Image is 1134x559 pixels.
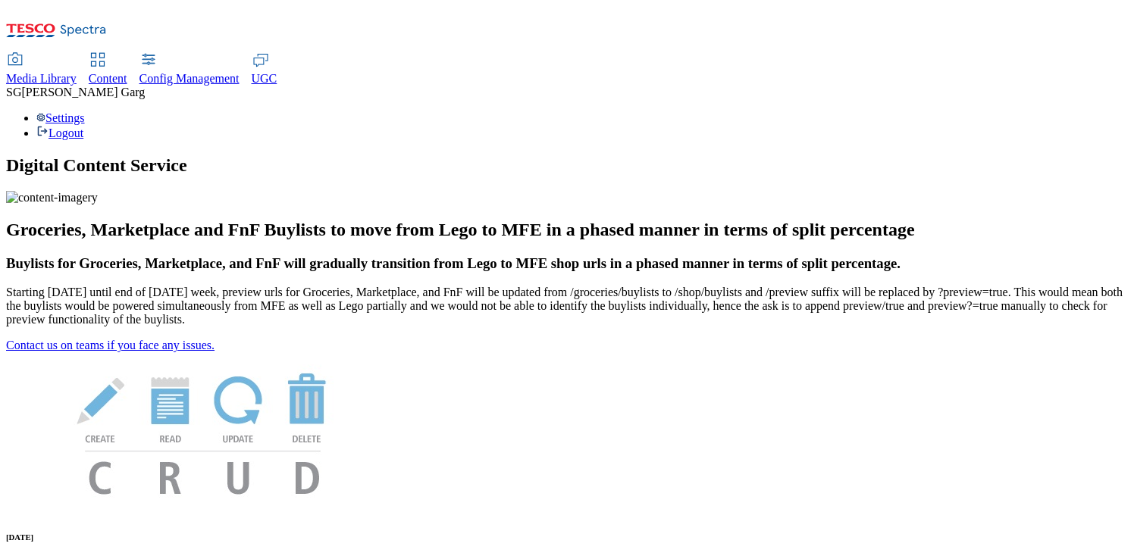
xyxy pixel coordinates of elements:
[6,286,1128,326] p: Starting [DATE] until end of [DATE] week, preview urls for Groceries, Marketplace, and FnF will b...
[6,54,77,86] a: Media Library
[6,255,1128,272] h3: Buylists for Groceries, Marketplace, and FnF will gradually transition from Lego to MFE shop urls...
[6,339,215,351] a: Contact us on teams if you face any issues.
[252,54,277,86] a: UGC
[6,352,400,511] img: News Image
[139,54,240,86] a: Config Management
[6,72,77,85] span: Media Library
[21,86,145,98] span: [PERSON_NAME] Garg
[89,72,127,85] span: Content
[36,111,85,124] a: Settings
[6,191,98,205] img: content-imagery
[252,72,277,85] span: UGC
[36,126,83,139] a: Logout
[6,155,1128,176] h1: Digital Content Service
[6,532,1128,542] h6: [DATE]
[6,86,21,98] span: SG
[139,72,240,85] span: Config Management
[89,54,127,86] a: Content
[6,220,1128,240] h2: Groceries, Marketplace and FnF Buylists to move from Lego to MFE in a phased manner in terms of s...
